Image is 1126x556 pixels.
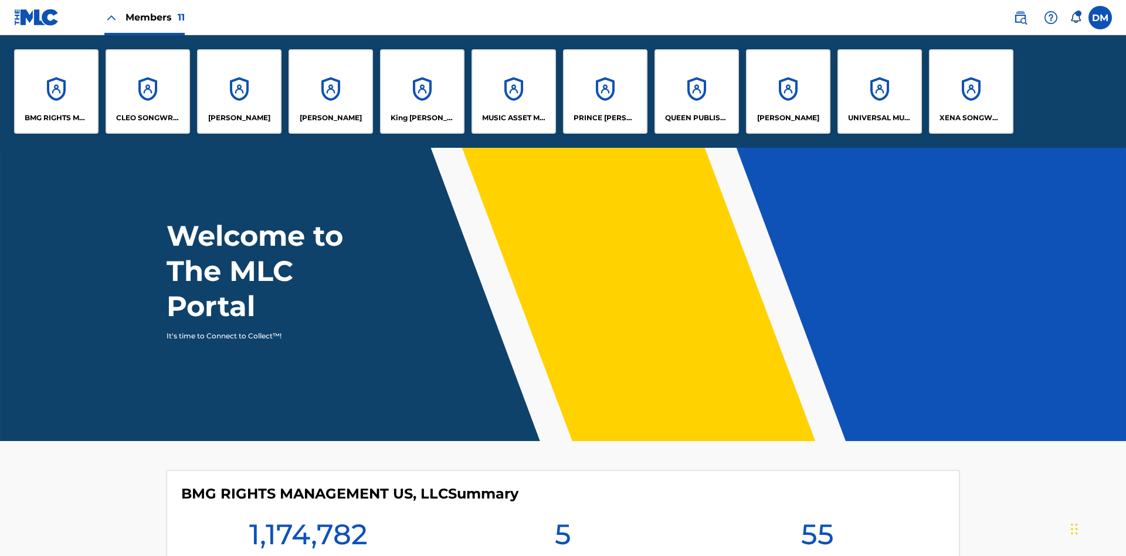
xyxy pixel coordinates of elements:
[167,218,386,324] h1: Welcome to The MLC Portal
[1088,6,1112,29] div: User Menu
[746,49,830,134] a: Accounts[PERSON_NAME]
[1009,6,1032,29] a: Public Search
[178,12,185,23] span: 11
[1067,500,1126,556] iframe: Chat Widget
[380,49,464,134] a: AccountsKing [PERSON_NAME]
[25,113,89,123] p: BMG RIGHTS MANAGEMENT US, LLC
[300,113,362,123] p: EYAMA MCSINGER
[757,113,819,123] p: RONALD MCTESTERSON
[289,49,373,134] a: Accounts[PERSON_NAME]
[1070,12,1081,23] div: Notifications
[1044,11,1058,25] img: help
[116,113,180,123] p: CLEO SONGWRITER
[482,113,546,123] p: MUSIC ASSET MANAGEMENT (MAM)
[126,11,185,24] span: Members
[1013,11,1027,25] img: search
[929,49,1013,134] a: AccountsXENA SONGWRITER
[106,49,190,134] a: AccountsCLEO SONGWRITER
[1071,511,1078,547] div: Drag
[14,49,99,134] a: AccountsBMG RIGHTS MANAGEMENT US, LLC
[837,49,922,134] a: AccountsUNIVERSAL MUSIC PUB GROUP
[563,49,647,134] a: AccountsPRINCE [PERSON_NAME]
[208,113,270,123] p: ELVIS COSTELLO
[574,113,637,123] p: PRINCE MCTESTERSON
[665,113,729,123] p: QUEEN PUBLISHA
[1039,6,1063,29] div: Help
[472,49,556,134] a: AccountsMUSIC ASSET MANAGEMENT (MAM)
[848,113,912,123] p: UNIVERSAL MUSIC PUB GROUP
[104,11,118,25] img: Close
[654,49,739,134] a: AccountsQUEEN PUBLISHA
[181,485,518,503] h4: BMG RIGHTS MANAGEMENT US, LLC
[167,331,370,341] p: It's time to Connect to Collect™!
[197,49,281,134] a: Accounts[PERSON_NAME]
[14,9,59,26] img: MLC Logo
[940,113,1003,123] p: XENA SONGWRITER
[391,113,455,123] p: King McTesterson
